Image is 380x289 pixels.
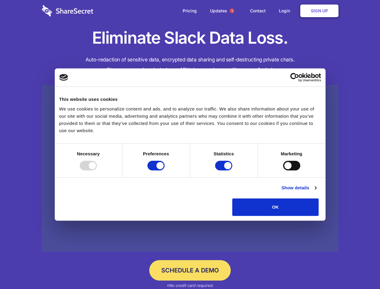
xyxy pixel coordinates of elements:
a: Schedule a Demo [149,260,231,281]
strong: Necessary [77,151,100,156]
a: Show details [281,184,316,191]
em: *No credit card required. [166,283,214,288]
h1: Eliminate Slack Data Loss. [42,27,338,49]
button: OK [232,198,319,216]
span: 1 [230,8,234,13]
a: Pricing [177,2,203,20]
strong: Preferences [143,151,169,156]
strong: Marketing [281,151,302,156]
img: logo [59,74,68,81]
strong: Statistics [214,151,234,156]
a: Sign Up [300,5,338,17]
a: Wistia video thumbnail [42,85,338,252]
h4: Auto-redaction of sensitive data, encrypted data sharing and self-destructing private chats. Shar... [42,55,338,75]
div: This website uses cookies [59,96,321,103]
div: We use cookies to personalize content and ads, and to analyze our traffic. We also share informat... [59,105,321,134]
a: Contact [244,2,272,20]
a: Login [273,2,299,20]
img: logo-wordmark-white-trans-d4663122ce5f474addd5e946df7df03e33cb6a1c49d2221995e7729f52c070b2.svg [42,5,93,17]
a: Usercentrics Cookiebot - opens in a new window [268,73,321,82]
